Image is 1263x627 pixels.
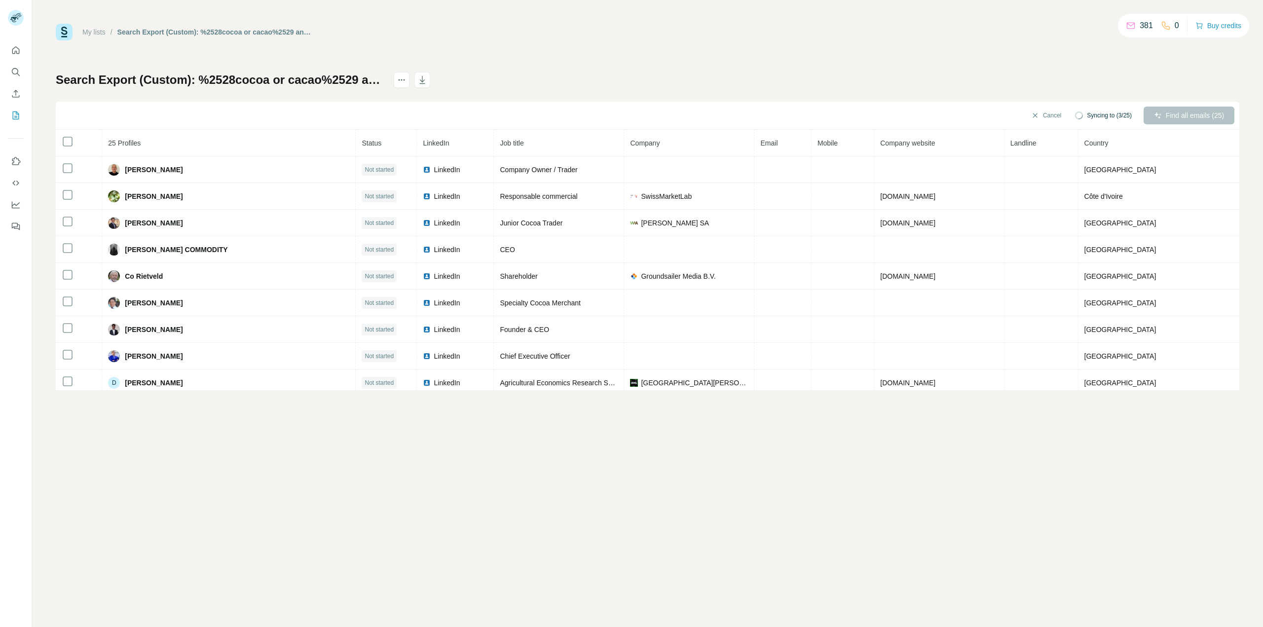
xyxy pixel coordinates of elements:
button: Dashboard [8,196,24,214]
button: Quick start [8,41,24,59]
span: LinkedIn [434,191,460,201]
span: [GEOGRAPHIC_DATA] [1084,299,1156,307]
span: Not started [365,192,394,201]
img: Avatar [108,190,120,202]
img: company-logo [630,194,638,198]
span: Agricultural Economics Research Scientist [500,379,630,387]
div: Search Export (Custom): %2528cocoa or cacao%2529 and %2528trader or trading%2529 - [DATE] 13:09 [117,27,313,37]
span: 25 Profiles [108,139,141,147]
span: [PERSON_NAME] COMMODITY [125,245,227,255]
span: [PERSON_NAME] [125,378,183,388]
span: Company [630,139,660,147]
span: LinkedIn [434,351,460,361]
span: [GEOGRAPHIC_DATA] [1084,166,1156,174]
button: Enrich CSV [8,85,24,103]
span: Country [1084,139,1109,147]
span: Founder & CEO [500,326,549,333]
span: Job title [500,139,523,147]
span: [GEOGRAPHIC_DATA] [1084,379,1156,387]
span: [PERSON_NAME] [125,351,183,361]
p: 381 [1140,20,1153,32]
span: [DOMAIN_NAME] [880,379,935,387]
span: [GEOGRAPHIC_DATA][PERSON_NAME] [641,378,748,388]
button: Buy credits [1195,19,1241,33]
a: My lists [82,28,106,36]
span: Not started [365,165,394,174]
img: Avatar [108,324,120,335]
span: Landline [1010,139,1037,147]
img: LinkedIn logo [423,352,431,360]
span: CEO [500,246,515,254]
span: SwissMarketLab [641,191,692,201]
span: LinkedIn [434,165,460,175]
img: company-logo [630,379,638,387]
img: LinkedIn logo [423,219,431,227]
img: LinkedIn logo [423,246,431,254]
span: [PERSON_NAME] SA [641,218,709,228]
span: LinkedIn [434,298,460,308]
img: Avatar [108,217,120,229]
img: Surfe Logo [56,24,73,40]
h1: Search Export (Custom): %2528cocoa or cacao%2529 and %2528trader or trading%2529 - [DATE] 13:09 [56,72,385,88]
span: Not started [365,298,394,307]
span: [DOMAIN_NAME] [880,219,935,227]
img: Avatar [108,297,120,309]
img: LinkedIn logo [423,272,431,280]
span: Specialty Cocoa Merchant [500,299,580,307]
span: LinkedIn [434,378,460,388]
p: 0 [1175,20,1179,32]
button: Cancel [1024,107,1068,124]
span: Responsable commercial [500,192,577,200]
span: [GEOGRAPHIC_DATA] [1084,219,1156,227]
img: company-logo [630,219,638,227]
span: Not started [365,272,394,281]
span: [GEOGRAPHIC_DATA] [1084,326,1156,333]
img: Avatar [108,270,120,282]
span: Shareholder [500,272,537,280]
span: Côte d'Ivoire [1084,192,1123,200]
img: Avatar [108,164,120,176]
span: [PERSON_NAME] [125,325,183,334]
img: LinkedIn logo [423,326,431,333]
div: D [108,377,120,389]
span: Chief Executive Officer [500,352,570,360]
img: LinkedIn logo [423,192,431,200]
span: Status [362,139,381,147]
span: Syncing to (3/25) [1087,111,1132,120]
li: / [111,27,112,37]
span: [DOMAIN_NAME] [880,192,935,200]
span: [PERSON_NAME] [125,218,183,228]
button: Use Surfe API [8,174,24,192]
span: LinkedIn [423,139,449,147]
img: LinkedIn logo [423,166,431,174]
button: Feedback [8,218,24,235]
img: LinkedIn logo [423,299,431,307]
span: Junior Cocoa Trader [500,219,562,227]
span: Not started [365,245,394,254]
button: Search [8,63,24,81]
span: [GEOGRAPHIC_DATA] [1084,272,1156,280]
span: [PERSON_NAME] [125,191,183,201]
span: Not started [365,325,394,334]
span: LinkedIn [434,325,460,334]
button: My lists [8,107,24,124]
img: LinkedIn logo [423,379,431,387]
span: Not started [365,378,394,387]
span: [GEOGRAPHIC_DATA] [1084,352,1156,360]
span: LinkedIn [434,218,460,228]
button: Use Surfe on LinkedIn [8,152,24,170]
span: Company website [880,139,935,147]
span: [PERSON_NAME] [125,165,183,175]
span: Email [760,139,778,147]
img: Avatar [108,244,120,256]
span: Not started [365,352,394,361]
span: [GEOGRAPHIC_DATA] [1084,246,1156,254]
span: Groundsailer Media B.V. [641,271,715,281]
span: Not started [365,219,394,227]
span: Mobile [817,139,838,147]
span: LinkedIn [434,271,460,281]
span: [DOMAIN_NAME] [880,272,935,280]
button: actions [394,72,409,88]
span: [PERSON_NAME] [125,298,183,308]
img: Avatar [108,350,120,362]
